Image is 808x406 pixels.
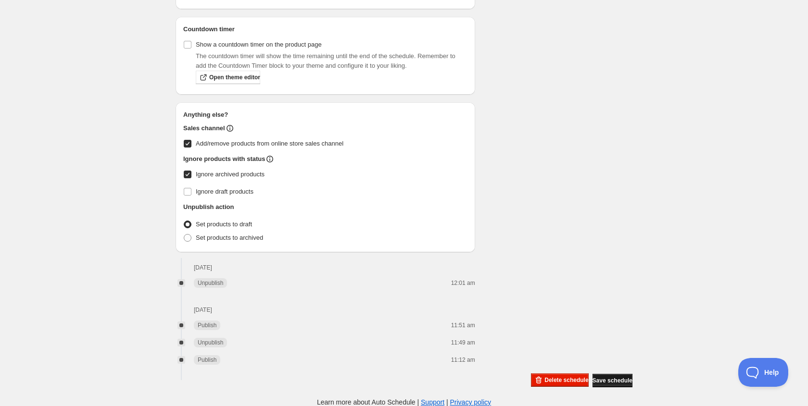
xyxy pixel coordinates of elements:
span: Show a countdown timer on the product page [196,41,322,48]
p: 12:01 am [432,279,475,287]
p: 11:12 am [432,356,475,364]
span: Add/remove products from online store sales channel [196,140,343,147]
a: Open theme editor [196,71,260,84]
span: Ignore archived products [196,171,265,178]
h2: Unpublish action [183,202,234,212]
span: Save schedule [593,377,632,384]
span: Set products to draft [196,221,252,228]
span: Open theme editor [209,74,260,81]
a: Support [421,398,444,406]
button: Save schedule [593,374,632,387]
iframe: Toggle Customer Support [738,358,789,387]
p: 11:51 am [432,321,475,329]
p: 11:49 am [432,339,475,346]
h2: Sales channel [183,123,225,133]
span: Publish [198,321,216,329]
span: Ignore draft products [196,188,253,195]
h2: Anything else? [183,110,467,120]
p: The countdown timer will show the time remaining until the end of the schedule. Remember to add t... [196,51,467,71]
span: Publish [198,356,216,364]
span: Unpublish [198,339,223,346]
h2: Countdown timer [183,25,467,34]
h2: [DATE] [194,306,428,314]
span: Delete schedule [544,376,588,384]
button: Delete schedule [531,373,588,387]
span: Set products to archived [196,234,263,241]
span: Unpublish [198,279,223,287]
h2: Ignore products with status [183,154,265,164]
a: Privacy policy [450,398,492,406]
h2: [DATE] [194,264,428,271]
